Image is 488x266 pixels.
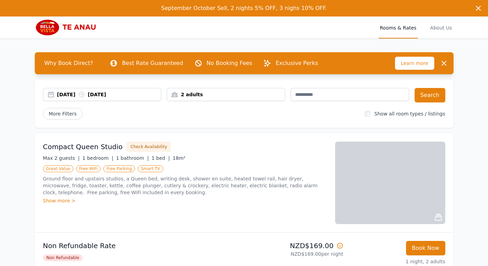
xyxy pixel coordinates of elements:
[247,241,343,251] p: NZD$169.00
[276,59,318,67] p: Exclusive Perks
[103,165,135,172] span: Free Parking
[349,258,445,265] p: 1 night, 2 adults
[57,91,161,98] div: [DATE] [DATE]
[43,197,327,204] div: Show more >
[167,91,285,98] div: 2 adults
[82,155,113,161] span: 1 bedroom |
[43,241,241,251] p: Non Refundable Rate
[173,155,185,161] span: 18m²
[116,155,149,161] span: 1 bathroom |
[415,88,445,102] button: Search
[152,155,170,161] span: 1 bed |
[138,165,163,172] span: Smart TV
[161,5,327,11] span: September October Sell, 2 nights 5% OFF, 3 nighs 10% OFF.
[76,165,101,172] span: Free WiFi
[395,57,434,70] span: Learn more
[43,108,83,120] span: More Filters
[43,165,73,172] span: Great Value
[406,241,445,255] button: Book Now
[378,16,418,38] a: Rooms & Rates
[43,175,327,196] p: Ground floor and upstairs studios, a Queen bed, writing desk, shower en suite, heated towel rail,...
[429,16,453,38] a: About Us
[43,254,83,261] span: Non Refundable
[39,56,99,70] span: Why Book Direct?
[35,19,101,36] img: Bella Vista Te Anau
[374,111,445,117] label: Show all room types / listings
[43,155,80,161] span: Max 2 guests |
[247,251,343,257] p: NZD$169.00 per night
[122,59,183,67] p: Best Rate Guaranteed
[207,59,252,67] p: No Booking Fees
[43,142,123,152] h3: Compact Queen Studio
[127,142,171,152] button: Check Availability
